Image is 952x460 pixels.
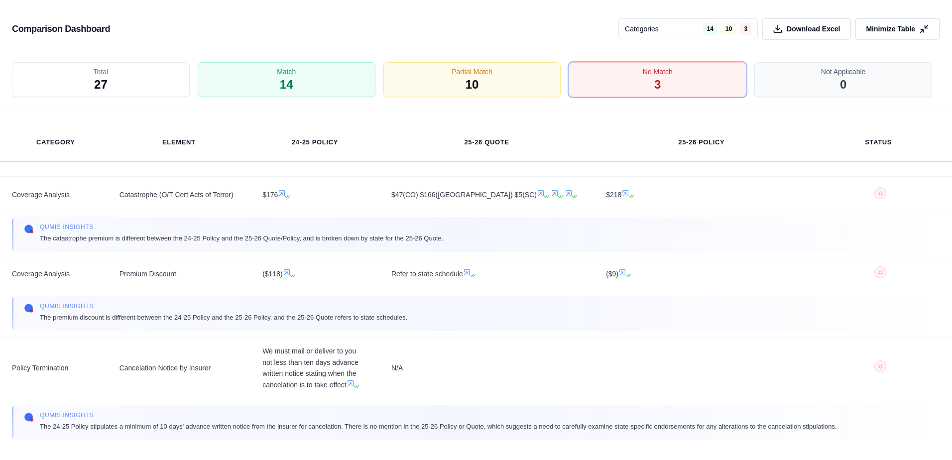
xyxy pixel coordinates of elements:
span: The 24-25 Policy stipulates a minimum of 10 days' advance written notice from the insurer for can... [40,421,837,432]
span: ($9) [606,268,797,280]
span: ○ [878,362,883,370]
th: Element [150,131,208,153]
span: Coverage Analysis [12,189,96,201]
span: ($118) [262,268,367,280]
span: Qumis INSIGHTS [40,302,407,310]
span: Not Applicable [821,67,866,77]
span: Coverage Analysis [12,268,96,280]
button: ○ [874,360,886,376]
th: Status [853,131,904,153]
span: 3 [654,77,661,93]
span: We must mail or deliver to you not less than ten days advance written notice stating when the can... [262,345,367,391]
th: 24-25 Policy [280,131,350,153]
th: 25-26 Quote [452,131,521,153]
span: $176 [262,189,367,201]
th: Category [24,131,87,153]
span: No Match [643,67,673,77]
h3: Comparison Dashboard [12,20,110,38]
span: Partial Match [452,67,492,77]
span: Cancelation Notice by Insurer [119,362,239,374]
span: $47(CO) $166([GEOGRAPHIC_DATA]) $5(SC) [391,189,582,201]
span: Policy Termination [12,362,96,374]
span: Total [94,67,109,77]
span: 0 [840,77,846,93]
span: Refer to state schedule [391,268,582,280]
span: N/A [391,362,582,374]
button: ○ [874,187,886,203]
span: Qumis INSIGHTS [40,411,837,419]
span: 10 [466,77,479,93]
span: 14 [280,77,293,93]
span: ○ [878,268,883,276]
span: Match [277,67,296,77]
span: 27 [94,77,108,93]
span: $218 [606,189,797,201]
span: Qumis INSIGHTS [40,223,443,231]
span: Catastrophe (O/T Cert Acts of Terror) [119,189,239,201]
span: The premium discount is different between the 24-25 Policy and the 25-26 Policy, and the 25-26 Qu... [40,312,407,323]
span: The catastrophe premium is different between the 24-25 Policy and the 25-26 Quote/Policy, and is ... [40,233,443,243]
span: Premium Discount [119,268,239,280]
button: ○ [874,266,886,282]
th: 25-26 Policy [666,131,736,153]
span: ○ [878,189,883,197]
